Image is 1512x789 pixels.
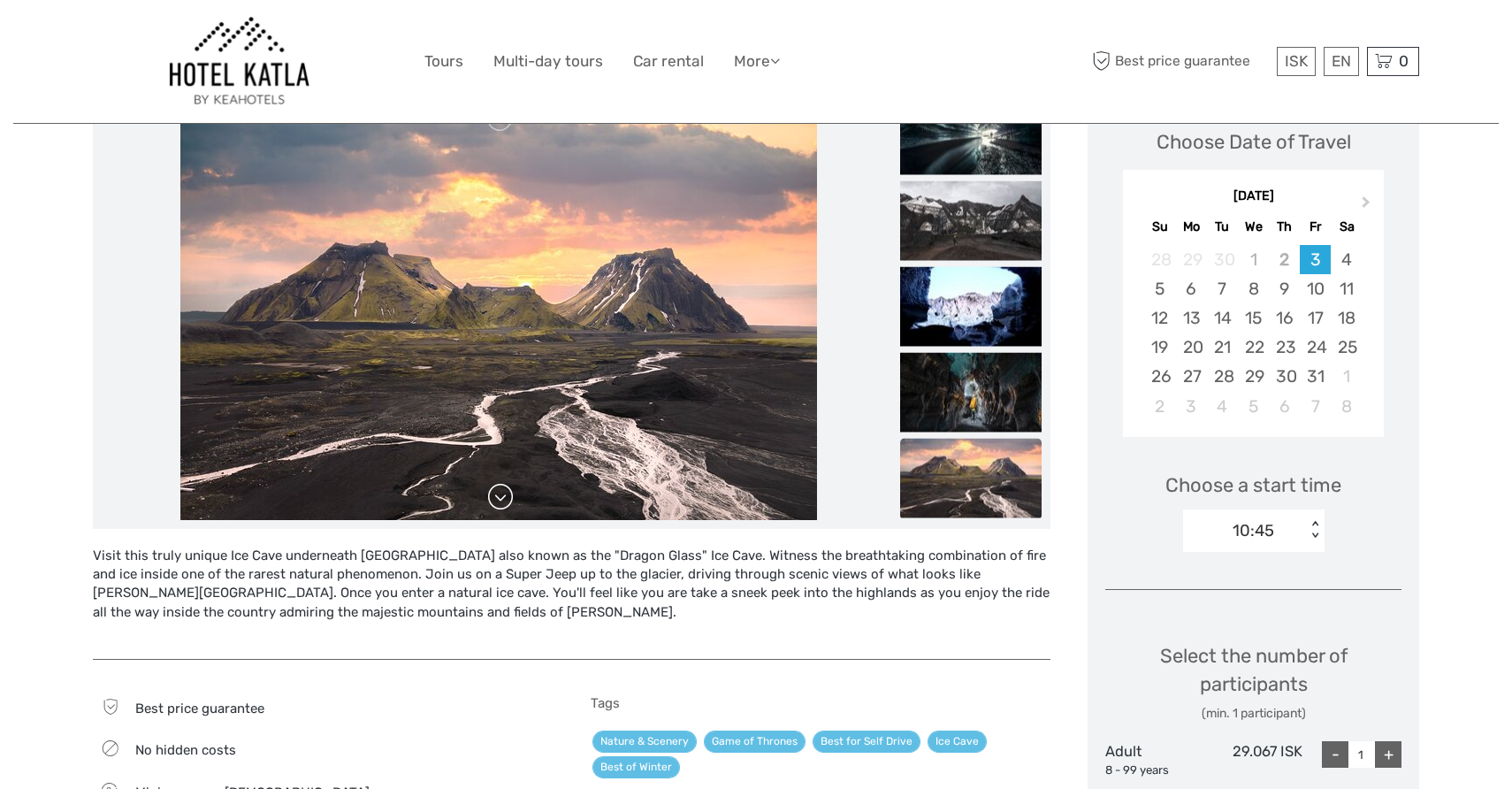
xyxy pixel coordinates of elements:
div: Choose Tuesday, November 4th, 2025 [1207,392,1238,421]
div: 8 - 99 years [1105,762,1204,779]
div: 29.067 ISK [1204,741,1303,778]
div: < > [1307,521,1322,540]
div: Th [1269,215,1300,239]
span: 0 [1396,52,1411,70]
img: 462-d497edbe-725d-445a-8006-b08859142f12_logo_big.jpg [166,13,313,110]
div: Choose Friday, October 10th, 2025 [1300,274,1331,303]
div: Not available Sunday, September 28th, 2025 [1144,245,1175,274]
span: Best price guarantee [135,701,264,716]
div: Choose Thursday, November 6th, 2025 [1269,392,1300,421]
div: Choose Saturday, October 4th, 2025 [1331,245,1362,274]
div: Not available Thursday, October 2nd, 2025 [1269,245,1300,274]
button: Open LiveChat chat widget [203,27,225,49]
div: Not available Monday, September 29th, 2025 [1176,245,1207,274]
div: Choose Wednesday, October 8th, 2025 [1238,274,1269,303]
img: 15d6a59af94b49c2976804d12bfbed98_slider_thumbnail.jpg [900,95,1042,174]
div: Choose Monday, November 3rd, 2025 [1176,392,1207,421]
div: 10:45 [1233,519,1274,542]
div: Choose Saturday, October 18th, 2025 [1331,303,1362,333]
div: Choose Sunday, November 2nd, 2025 [1144,392,1175,421]
div: We [1238,215,1269,239]
div: Choose Friday, October 3rd, 2025 [1300,245,1331,274]
div: Choose Friday, October 31st, 2025 [1300,362,1331,391]
span: Choose a start time [1165,471,1341,499]
img: b1fb2c84a4c348a289499c71a4010bb6_slider_thumbnail.jpg [900,266,1042,346]
div: Sa [1331,215,1362,239]
div: Adult [1105,741,1204,778]
div: Choose Tuesday, October 21st, 2025 [1207,333,1238,362]
div: Not available Wednesday, October 1st, 2025 [1238,245,1269,274]
div: - [1322,741,1348,768]
div: Choose Sunday, October 26th, 2025 [1144,362,1175,391]
span: ISK [1285,52,1308,70]
span: Best price guarantee [1088,47,1272,76]
div: Choose Monday, October 6th, 2025 [1176,274,1207,303]
div: Choose Friday, October 17th, 2025 [1300,303,1331,333]
div: Choose Saturday, October 11th, 2025 [1331,274,1362,303]
div: Choose Saturday, November 8th, 2025 [1331,392,1362,421]
a: Multi-day tours [493,49,603,74]
a: Car rental [633,49,704,74]
a: Tours [424,49,463,74]
div: Choose Friday, October 24th, 2025 [1300,333,1331,362]
div: Choose Sunday, October 5th, 2025 [1144,274,1175,303]
div: + [1375,741,1401,768]
div: Choose Monday, October 13th, 2025 [1176,303,1207,333]
div: Choose Thursday, October 30th, 2025 [1269,362,1300,391]
div: Select the number of participants [1105,642,1401,723]
button: Next Month [1354,192,1382,220]
img: 35a055ff8fe74cd4b58e04767fa824ae_main_slider.jpg [180,96,817,520]
a: More [734,49,780,74]
div: (min. 1 participant) [1105,705,1401,723]
a: Game of Thrones [704,731,806,753]
div: Not available Tuesday, September 30th, 2025 [1207,245,1238,274]
a: Ice Cave [928,731,987,753]
div: Tu [1207,215,1238,239]
div: [DATE] [1123,188,1384,206]
div: Choose Wednesday, October 29th, 2025 [1238,362,1269,391]
div: Choose Thursday, October 23rd, 2025 [1269,333,1300,362]
div: Choose Monday, October 20th, 2025 [1176,333,1207,362]
p: We're away right now. Please check back later! [25,31,200,45]
div: EN [1324,47,1359,76]
h5: Tags [591,695,1051,711]
div: Choose Tuesday, October 28th, 2025 [1207,362,1238,391]
div: Visit this truly unique Ice Cave underneath [GEOGRAPHIC_DATA] also known as the "Dragon Glass" Ic... [93,547,1050,641]
div: Su [1144,215,1175,239]
span: No hidden costs [135,742,236,758]
div: Choose Sunday, October 12th, 2025 [1144,303,1175,333]
div: Choose Saturday, November 1st, 2025 [1331,362,1362,391]
a: Nature & Scenery [592,731,697,753]
div: Choose Thursday, October 9th, 2025 [1269,274,1300,303]
div: Choose Friday, November 7th, 2025 [1300,392,1331,421]
a: Best for Self Drive [813,731,920,753]
a: Best of Winter [592,756,680,778]
div: Choose Tuesday, October 14th, 2025 [1207,303,1238,333]
div: Choose Wednesday, November 5th, 2025 [1238,392,1269,421]
img: 35a055ff8fe74cd4b58e04767fa824ae_slider_thumbnail.jpg [900,438,1042,517]
img: 420aa965c2094606b848068d663268ab_slider_thumbnail.jpg [900,180,1042,260]
div: Choose Monday, October 27th, 2025 [1176,362,1207,391]
div: Choose Thursday, October 16th, 2025 [1269,303,1300,333]
div: Choose Wednesday, October 15th, 2025 [1238,303,1269,333]
div: Choose Tuesday, October 7th, 2025 [1207,274,1238,303]
div: Choose Sunday, October 19th, 2025 [1144,333,1175,362]
img: fc570482f5b34c56b0be150f90ad75ae_slider_thumbnail.jpg [900,352,1042,432]
div: Fr [1300,215,1331,239]
div: Choose Date of Travel [1157,128,1351,156]
div: month 2025-10 [1128,245,1378,421]
div: Mo [1176,215,1207,239]
div: Choose Saturday, October 25th, 2025 [1331,333,1362,362]
div: Choose Wednesday, October 22nd, 2025 [1238,333,1269,362]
